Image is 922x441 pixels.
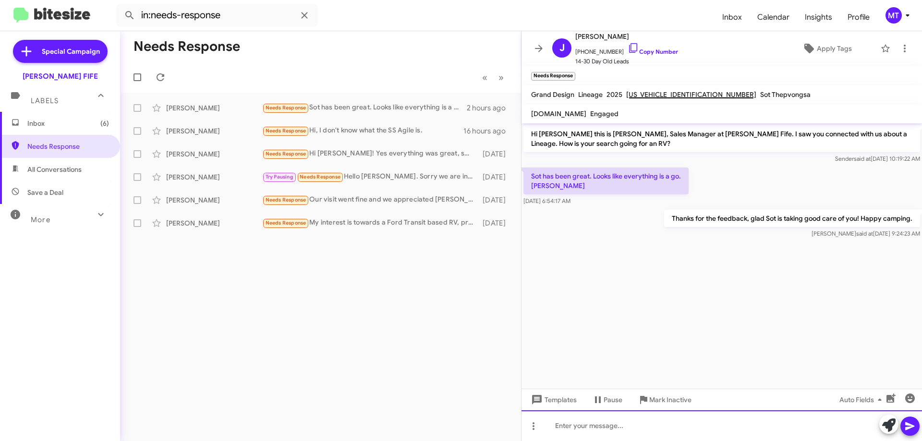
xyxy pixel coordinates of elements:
[498,72,504,83] span: »
[531,72,575,81] small: Needs Response
[300,174,340,180] span: Needs Response
[797,3,840,31] a: Insights
[463,126,513,136] div: 16 hours ago
[812,230,920,237] span: [PERSON_NAME] [DATE] 9:24:23 AM
[817,40,852,57] span: Apply Tags
[630,391,699,408] button: Mark Inactive
[493,68,510,87] button: Next
[523,197,570,204] span: [DATE] 6:54:17 AM
[886,7,902,24] div: MT
[31,215,50,224] span: More
[266,197,306,203] span: Needs Response
[839,391,886,408] span: Auto Fields
[27,119,109,128] span: Inbox
[575,31,678,42] span: [PERSON_NAME]
[166,103,262,113] div: [PERSON_NAME]
[664,210,920,227] p: Thanks for the feedback, glad Sot is taking good care of you! Happy camping.
[13,40,108,63] a: Special Campaign
[477,68,510,87] nav: Page navigation example
[133,39,240,54] h1: Needs Response
[166,195,262,205] div: [PERSON_NAME]
[835,155,920,162] span: Sender [DATE] 10:19:22 AM
[649,391,691,408] span: Mark Inactive
[266,151,306,157] span: Needs Response
[559,40,565,56] span: J
[23,72,98,81] div: [PERSON_NAME] FIFE
[478,195,513,205] div: [DATE]
[628,48,678,55] a: Copy Number
[715,3,750,31] a: Inbox
[116,4,318,27] input: Search
[27,142,109,151] span: Needs Response
[531,109,586,118] span: [DOMAIN_NAME]
[578,90,603,99] span: Lineage
[832,391,893,408] button: Auto Fields
[467,103,513,113] div: 2 hours ago
[523,167,689,194] p: Sot has been great. Looks like everything is a go. [PERSON_NAME]
[166,149,262,159] div: [PERSON_NAME]
[166,218,262,228] div: [PERSON_NAME]
[478,218,513,228] div: [DATE]
[777,40,876,57] button: Apply Tags
[522,391,584,408] button: Templates
[262,125,463,136] div: Hi, I don't know what the SS Agile is.
[877,7,911,24] button: MT
[523,125,920,152] p: Hi [PERSON_NAME] this is [PERSON_NAME], Sales Manager at [PERSON_NAME] Fife. I saw you connected ...
[607,90,622,99] span: 2025
[584,391,630,408] button: Pause
[100,119,109,128] span: (6)
[482,72,487,83] span: «
[840,3,877,31] a: Profile
[529,391,577,408] span: Templates
[478,149,513,159] div: [DATE]
[575,57,678,66] span: 14-30 Day Old Leads
[478,172,513,182] div: [DATE]
[856,230,873,237] span: said at
[27,188,63,197] span: Save a Deal
[626,90,756,99] span: [US_VEHICLE_IDENTIFICATION_NUMBER]
[476,68,493,87] button: Previous
[27,165,82,174] span: All Conversations
[760,90,811,99] span: Sot Thepvongsa
[262,171,478,182] div: Hello [PERSON_NAME]. Sorry we are in [GEOGRAPHIC_DATA] for the week. I will chat with you next week
[42,47,100,56] span: Special Campaign
[266,220,306,226] span: Needs Response
[262,217,478,228] div: My interest is towards a Ford Transit based RV, preferably AWD. My favorite model would be the Le...
[262,102,467,113] div: Sot has been great. Looks like everything is a go. [PERSON_NAME]
[166,126,262,136] div: [PERSON_NAME]
[31,96,59,105] span: Labels
[262,194,478,205] div: Our visit went fine and we appreciated [PERSON_NAME]'s hospitality. We are weighing our options n...
[854,155,871,162] span: said at
[604,391,622,408] span: Pause
[575,42,678,57] span: [PHONE_NUMBER]
[531,90,574,99] span: Grand Design
[166,172,262,182] div: [PERSON_NAME]
[590,109,619,118] span: Engaged
[266,105,306,111] span: Needs Response
[266,128,306,134] span: Needs Response
[266,174,293,180] span: Try Pausing
[262,148,478,159] div: Hi [PERSON_NAME]! Yes everything was great, specially how [PERSON_NAME] helped us and his follow ...
[750,3,797,31] a: Calendar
